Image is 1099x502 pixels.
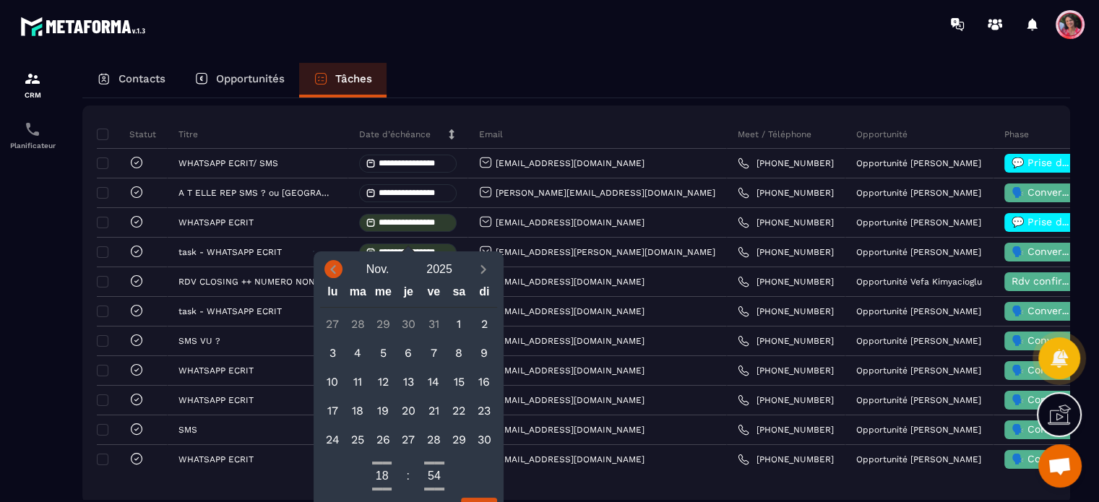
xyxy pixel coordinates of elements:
a: [PHONE_NUMBER] [738,424,834,436]
div: 11 [345,369,371,394]
p: Statut [100,129,156,140]
div: je [396,282,421,307]
div: 23 [472,398,497,423]
p: Opportunités [216,72,285,85]
div: ma [345,282,371,307]
a: [PHONE_NUMBER] [738,454,834,465]
button: Increment hours [372,460,392,466]
p: Opportunité [PERSON_NAME] [856,454,981,464]
div: : [400,469,417,482]
p: Opportunité [PERSON_NAME] [856,395,981,405]
div: 8 [447,340,472,365]
div: 28 [345,311,371,337]
div: 26 [371,427,396,452]
p: WHATSAPP ECRIT/ SMS [178,158,278,168]
p: WHATSAPP ECRIT [178,365,254,376]
a: schedulerschedulerPlanificateur [4,110,61,160]
div: 29 [371,311,396,337]
button: Open years overlay [408,256,470,282]
a: [PHONE_NUMBER] [738,246,834,258]
div: ve [421,282,447,307]
a: [PHONE_NUMBER] [738,365,834,376]
p: Tâches [335,72,372,85]
button: Next month [470,259,497,279]
a: [PHONE_NUMBER] [738,394,834,406]
div: 22 [447,398,472,423]
div: 2 [472,311,497,337]
div: 16 [472,369,497,394]
img: logo [20,13,150,40]
button: Open minutes overlay [424,466,444,486]
p: Opportunité [PERSON_NAME] [856,188,981,198]
div: 15 [447,369,472,394]
div: 9 [472,340,497,365]
button: Decrement minutes [424,486,444,492]
p: Opportunité [PERSON_NAME] [856,306,981,316]
p: RDV CLOSING ++ NUMERO NON ATTRIBUE [178,277,333,287]
p: Opportunité [PERSON_NAME] [856,336,981,346]
div: 13 [396,369,421,394]
p: Opportunité [PERSON_NAME] [856,247,981,257]
p: task - WHATSAPP ECRIT [178,247,282,257]
div: lu [320,282,345,307]
img: formation [24,70,41,87]
a: formationformationCRM [4,59,61,110]
p: task - WHATSAPP ECRIT [178,306,282,316]
p: Opportunité [PERSON_NAME] [856,425,981,435]
div: 12 [371,369,396,394]
div: 24 [320,427,345,452]
p: Opportunité [856,129,908,140]
div: di [472,282,497,307]
p: WHATSAPP ECRIT [178,217,254,228]
p: Opportunité [PERSON_NAME] [856,365,981,376]
div: 18 [345,398,371,423]
div: 17 [320,398,345,423]
p: A T ELLE REP SMS ? ou [GEOGRAPHIC_DATA]? EMAIL [178,188,333,198]
div: 4 [345,340,371,365]
a: [PHONE_NUMBER] [738,157,834,169]
button: Open hours overlay [372,466,392,486]
p: SMS [178,425,197,435]
button: Decrement hours [372,486,392,492]
p: Email [479,129,503,140]
div: 1 [447,311,472,337]
p: Planificateur [4,142,61,150]
div: 27 [320,311,345,337]
a: Contacts [82,63,180,98]
div: 30 [472,427,497,452]
a: [PHONE_NUMBER] [738,335,834,347]
p: WHATSAPP ECRIT [178,454,254,464]
p: Date d’échéance [359,129,431,140]
div: Ouvrir le chat [1038,444,1082,488]
a: [PHONE_NUMBER] [738,276,834,287]
button: Previous month [320,259,347,279]
div: 28 [421,427,447,452]
div: 21 [421,398,447,423]
div: Calendar days [320,311,497,452]
p: CRM [4,91,61,99]
div: 14 [421,369,447,394]
p: Opportunité [PERSON_NAME] [856,158,981,168]
a: Opportunités [180,63,299,98]
p: SMS VU ? [178,336,220,346]
p: Opportunité [PERSON_NAME] [856,217,981,228]
p: Contacts [118,72,165,85]
div: 10 [320,369,345,394]
div: 19 [371,398,396,423]
span: Rdv confirmé ✅ [1012,275,1093,287]
a: [PHONE_NUMBER] [738,187,834,199]
div: 5 [371,340,396,365]
div: 6 [396,340,421,365]
div: 7 [421,340,447,365]
div: 25 [345,427,371,452]
img: scheduler [24,121,41,138]
p: Titre [178,129,198,140]
button: Open months overlay [347,256,409,282]
p: Phase [1004,129,1029,140]
p: WHATSAPP ECRIT [178,395,254,405]
div: 20 [396,398,421,423]
p: Opportunité Vefa Kimyacioglu [856,277,982,287]
a: [PHONE_NUMBER] [738,306,834,317]
div: 30 [396,311,421,337]
a: Tâches [299,63,387,98]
